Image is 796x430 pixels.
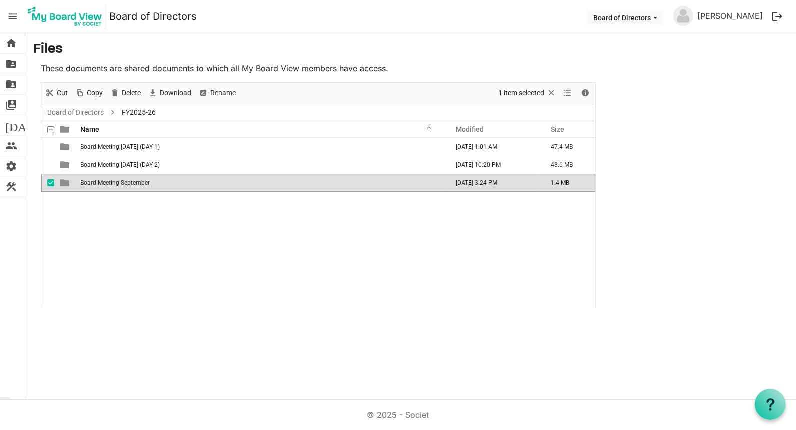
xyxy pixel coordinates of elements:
[159,87,192,99] span: Download
[146,87,193,99] button: Download
[587,10,664,24] button: Board of Directors dropdownbutton
[551,125,564,133] span: Size
[195,83,239,104] div: Rename
[144,83,195,104] div: Download
[5,33,17,53] span: home
[121,87,142,99] span: Delete
[80,161,160,168] span: Board Meeting [DATE] (DAY 2)
[209,87,237,99] span: Rename
[579,87,592,99] button: Details
[77,138,445,156] td: Board Meeting August 26, 2025 (DAY 1) is template cell column header Name
[77,174,445,192] td: Board Meeting September is template cell column header Name
[497,87,545,99] span: 1 item selected
[54,138,77,156] td: is template cell column header type
[108,87,143,99] button: Delete
[540,138,595,156] td: 47.4 MB is template cell column header Size
[73,87,105,99] button: Copy
[41,138,54,156] td: checkbox
[109,6,197,26] a: Board of Directors
[445,138,540,156] td: August 27, 2025 1:01 AM column header Modified
[120,106,158,119] span: FY2025-26
[497,87,558,99] button: Selection
[80,143,160,150] span: Board Meeting [DATE] (DAY 1)
[3,7,22,26] span: menu
[445,174,540,192] td: September 25, 2025 3:24 PM column header Modified
[86,87,104,99] span: Copy
[5,177,17,197] span: construction
[5,115,44,135] span: [DATE]
[54,156,77,174] td: is template cell column header type
[41,174,54,192] td: checkbox
[54,174,77,192] td: is template cell column header type
[5,74,17,94] span: folder_shared
[106,83,144,104] div: Delete
[562,87,574,99] button: View dropdownbutton
[495,83,560,104] div: Clear selection
[540,174,595,192] td: 1.4 MB is template cell column header Size
[367,410,429,420] a: © 2025 - Societ
[5,136,17,156] span: people
[456,125,484,133] span: Modified
[5,156,17,176] span: settings
[71,83,106,104] div: Copy
[5,95,17,115] span: switch_account
[43,87,70,99] button: Cut
[560,83,577,104] div: View
[25,4,105,29] img: My Board View Logo
[5,54,17,74] span: folder_shared
[445,156,540,174] td: August 27, 2025 10:20 PM column header Modified
[693,6,767,26] a: [PERSON_NAME]
[45,106,106,119] a: Board of Directors
[25,4,109,29] a: My Board View Logo
[767,6,788,27] button: logout
[197,87,238,99] button: Rename
[540,156,595,174] td: 48.6 MB is template cell column header Size
[41,156,54,174] td: checkbox
[80,125,99,133] span: Name
[77,156,445,174] td: Board Meeting August 27, 2025 (DAY 2) is template cell column header Name
[41,62,596,74] p: These documents are shared documents to which all My Board View members have access.
[80,179,150,186] span: Board Meeting September
[673,6,693,26] img: no-profile-picture.svg
[33,41,788,58] h3: Files
[577,83,594,104] div: Details
[56,87,69,99] span: Cut
[41,83,71,104] div: Cut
